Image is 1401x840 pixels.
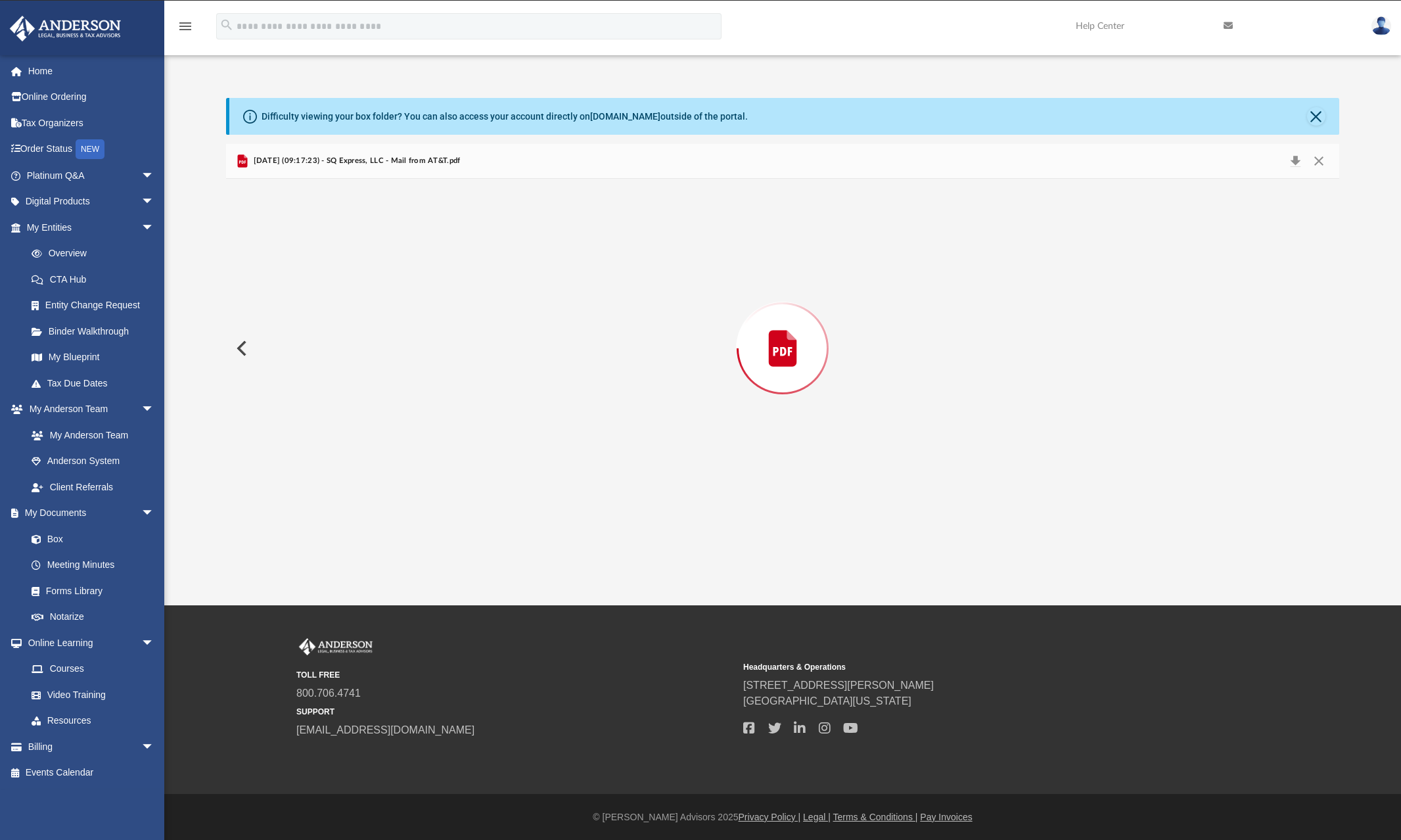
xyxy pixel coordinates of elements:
[141,162,168,189] span: arrow_drop_down
[18,318,174,344] a: Binder Walkthrough
[226,144,1339,518] div: Preview
[18,448,168,475] a: Anderson System
[9,630,168,656] a: Online Learningarrow_drop_down
[1307,107,1325,126] button: Close
[18,344,168,371] a: My Blueprint
[296,688,361,699] a: 800.706.4741
[18,241,174,267] a: Overview
[590,111,660,122] a: [DOMAIN_NAME]
[18,552,168,578] a: Meeting Minutes
[18,422,161,448] a: My Anderson Team
[9,214,174,241] a: My Entitiesarrow_drop_down
[9,58,174,84] a: Home
[141,396,168,423] span: arrow_drop_down
[9,734,174,760] a: Billingarrow_drop_down
[18,604,168,630] a: Notarize
[141,734,168,760] span: arrow_drop_down
[833,812,918,822] a: Terms & Conditions |
[9,760,174,786] a: Events Calendar
[18,474,168,500] a: Client Referrals
[920,812,972,822] a: Pay Invoices
[9,500,168,526] a: My Documentsarrow_drop_down
[296,669,734,681] small: TOLL FREE
[9,84,174,110] a: Online Ordering
[803,812,831,822] a: Legal |
[743,661,1181,673] small: Headquarters & Operations
[18,370,174,396] a: Tax Due Dates
[18,266,174,292] a: CTA Hub
[18,682,161,708] a: Video Training
[177,25,193,34] a: menu
[1371,16,1391,35] img: User Pic
[9,110,174,136] a: Tax Organizers
[739,812,801,822] a: Privacy Policy |
[18,578,161,604] a: Forms Library
[226,330,255,367] button: Previous File
[9,396,168,423] a: My Anderson Teamarrow_drop_down
[219,18,234,32] i: search
[18,526,161,552] a: Box
[262,110,748,124] div: Difficulty viewing your box folder? You can also access your account directly on outside of the p...
[296,724,474,735] a: [EMAIL_ADDRESS][DOMAIN_NAME]
[296,638,375,655] img: Anderson Advisors Platinum Portal
[9,162,174,189] a: Platinum Q&Aarrow_drop_down
[9,136,174,163] a: Order StatusNEW
[164,810,1401,824] div: © [PERSON_NAME] Advisors 2025
[1307,152,1331,170] button: Close
[296,706,734,718] small: SUPPORT
[141,500,168,527] span: arrow_drop_down
[18,708,168,734] a: Resources
[743,680,934,691] a: [STREET_ADDRESS][PERSON_NAME]
[177,18,193,34] i: menu
[6,16,125,41] img: Anderson Advisors Platinum Portal
[18,292,174,319] a: Entity Change Request
[141,214,168,241] span: arrow_drop_down
[9,189,174,215] a: Digital Productsarrow_drop_down
[141,630,168,657] span: arrow_drop_down
[1283,152,1307,170] button: Download
[76,139,104,159] div: NEW
[18,656,168,682] a: Courses
[250,155,460,167] span: [DATE] (09:17:23) - SQ Express, LLC - Mail from AT&T.pdf
[743,695,911,707] a: [GEOGRAPHIC_DATA][US_STATE]
[141,189,168,216] span: arrow_drop_down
